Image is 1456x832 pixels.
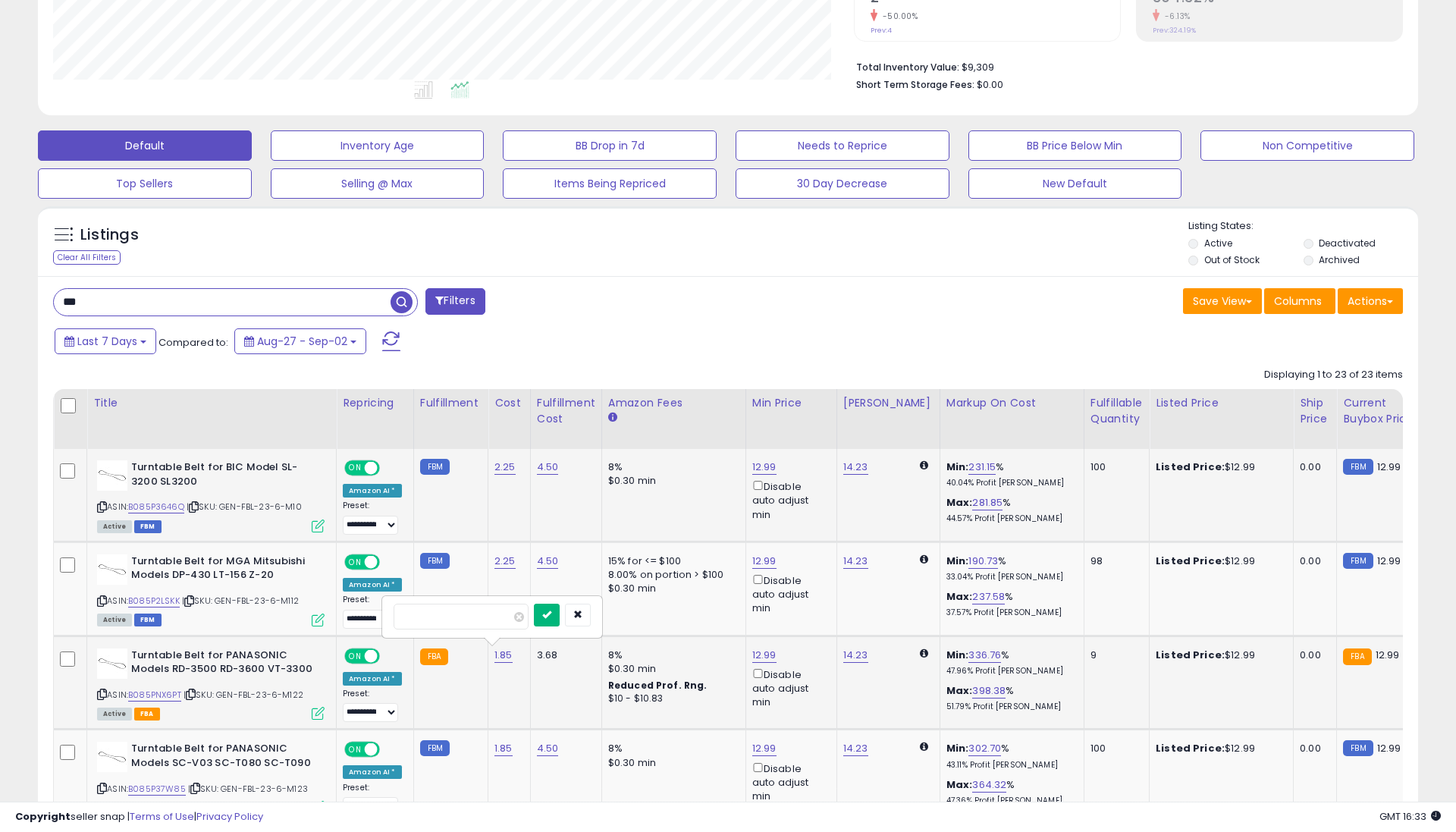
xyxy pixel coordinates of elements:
[608,474,734,488] div: $0.30 min
[494,554,516,569] a: 2.25
[53,250,121,265] div: Clear All Filters
[871,26,892,35] small: Prev: 4
[134,520,162,533] span: FBM
[188,783,308,795] span: | SKU: GEN-FBL-23-6-M123
[425,288,485,315] button: Filters
[1300,554,1325,568] div: 0.00
[946,683,973,698] b: Max:
[946,554,969,568] b: Min:
[343,501,402,535] div: Preset:
[257,334,347,349] span: Aug-27 - Sep-02
[97,460,325,531] div: ASIN:
[97,520,132,533] span: All listings currently available for purchase on Amazon
[537,460,559,475] a: 4.50
[346,462,365,475] span: ON
[420,459,450,475] small: FBM
[1090,648,1137,662] div: 9
[608,582,734,595] div: $0.30 min
[343,765,402,779] div: Amazon AI *
[128,595,180,608] a: B085P2LSKK
[1156,395,1287,411] div: Listed Price
[1156,460,1282,474] div: $12.99
[182,595,299,607] span: | SKU: GEN-FBL-23-6-M112
[131,554,315,586] b: Turntable Belt for MGA Mitsubishi Models DP-430 LT-156 Z-20
[877,11,918,22] small: -50.00%
[97,460,127,491] img: 31QpZKQHHCL._SL40_.jpg
[1377,554,1401,568] span: 12.99
[843,741,868,756] a: 14.23
[752,648,777,663] a: 12.99
[55,328,156,354] button: Last 7 Days
[97,742,127,772] img: 31QpZKQHHCL._SL40_.jpg
[946,760,1072,771] p: 43.11% Profit [PERSON_NAME]
[1159,11,1191,22] small: -6.13%
[494,648,513,663] a: 1.85
[343,595,402,629] div: Preset:
[946,778,1072,806] div: %
[494,741,513,756] a: 1.85
[736,168,949,199] button: 30 Day Decrease
[1156,741,1225,755] b: Listed Price:
[343,689,402,723] div: Preset:
[343,578,402,592] div: Amazon AI *
[843,460,868,475] a: 14.23
[968,130,1182,161] button: BB Price Below Min
[97,554,325,625] div: ASIN:
[946,478,1072,488] p: 40.04% Profit [PERSON_NAME]
[1090,554,1137,568] div: 98
[968,554,998,569] a: 190.73
[1300,395,1330,427] div: Ship Price
[608,568,734,582] div: 8.00% on portion > $100
[946,589,973,604] b: Max:
[97,708,132,721] span: All listings currently available for purchase on Amazon
[968,741,1001,756] a: 302.70
[1156,460,1225,474] b: Listed Price:
[946,648,1072,677] div: %
[968,460,996,475] a: 231.15
[752,395,830,411] div: Min Price
[1156,554,1225,568] b: Listed Price:
[946,777,973,792] b: Max:
[946,590,1072,618] div: %
[946,741,969,755] b: Min:
[196,809,263,824] a: Privacy Policy
[271,130,485,161] button: Inventory Age
[420,395,482,411] div: Fulfillment
[134,614,162,626] span: FBM
[343,783,402,817] div: Preset:
[1153,26,1196,35] small: Prev: 324.19%
[1338,288,1403,314] button: Actions
[1377,460,1401,474] span: 12.99
[972,683,1006,699] a: 398.38
[752,760,825,804] div: Disable auto adjust min
[968,648,1001,663] a: 336.76
[346,743,365,756] span: ON
[946,572,1072,582] p: 33.04% Profit [PERSON_NAME]
[856,78,974,91] b: Short Term Storage Fees:
[1343,459,1373,475] small: FBM
[343,395,407,411] div: Repricing
[346,649,365,662] span: ON
[420,740,450,756] small: FBM
[856,61,959,74] b: Total Inventory Value:
[1343,395,1421,427] div: Current Buybox Price
[134,708,160,721] span: FBA
[38,130,252,161] button: Default
[97,648,325,719] div: ASIN:
[1264,288,1335,314] button: Columns
[752,554,777,569] a: 12.99
[1264,368,1403,382] div: Displaying 1 to 23 of 23 items
[608,460,734,474] div: 8%
[608,742,734,755] div: 8%
[537,648,590,662] div: 3.68
[1319,253,1360,266] label: Archived
[608,692,734,705] div: $10 - $10.83
[1090,460,1137,474] div: 100
[1300,460,1325,474] div: 0.00
[946,513,1072,524] p: 44.57% Profit [PERSON_NAME]
[346,555,365,568] span: ON
[97,554,127,585] img: 31QpZKQHHCL._SL40_.jpg
[343,672,402,686] div: Amazon AI *
[97,742,325,812] div: ASIN:
[378,649,402,662] span: OFF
